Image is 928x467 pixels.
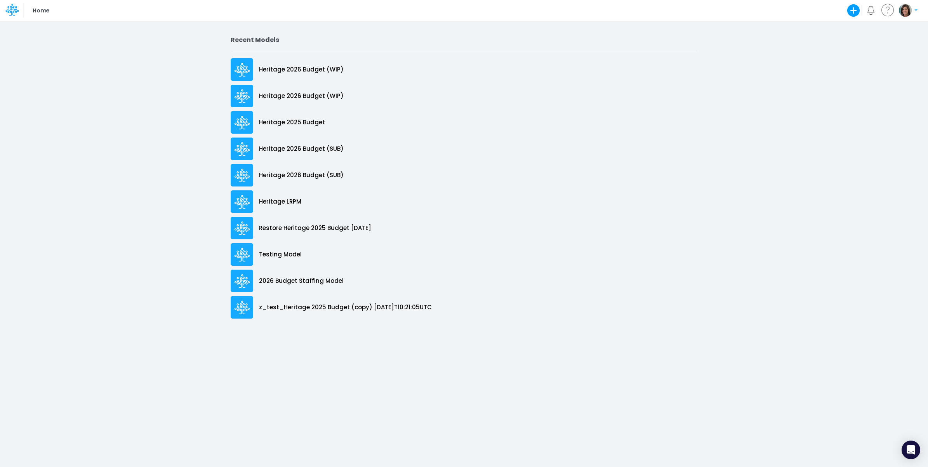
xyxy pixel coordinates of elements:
a: Heritage 2026 Budget (SUB) [231,136,697,162]
a: Heritage 2026 Budget (WIP) [231,56,697,83]
p: Testing Model [259,250,302,259]
a: 2026 Budget Staffing Model [231,268,697,294]
p: Heritage 2026 Budget (SUB) [259,145,344,153]
a: z_test_Heritage 2025 Budget (copy) [DATE]T10:21:05UTC [231,294,697,321]
a: Notifications [867,6,876,15]
p: 2026 Budget Staffing Model [259,277,344,286]
p: Heritage 2026 Budget (WIP) [259,92,344,101]
p: Home [33,6,49,15]
p: Restore Heritage 2025 Budget [DATE] [259,224,371,233]
p: Heritage 2025 Budget [259,118,325,127]
div: Open Intercom Messenger [902,441,920,459]
p: Heritage LRPM [259,197,301,206]
a: Heritage 2026 Budget (WIP) [231,83,697,109]
a: Testing Model [231,241,697,268]
p: z_test_Heritage 2025 Budget (copy) [DATE]T10:21:05UTC [259,303,432,312]
a: Restore Heritage 2025 Budget [DATE] [231,215,697,241]
h2: Recent Models [231,36,697,44]
p: Heritage 2026 Budget (SUB) [259,171,344,180]
p: Heritage 2026 Budget (WIP) [259,65,344,74]
a: Heritage 2026 Budget (SUB) [231,162,697,188]
a: Heritage LRPM [231,188,697,215]
a: Heritage 2025 Budget [231,109,697,136]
